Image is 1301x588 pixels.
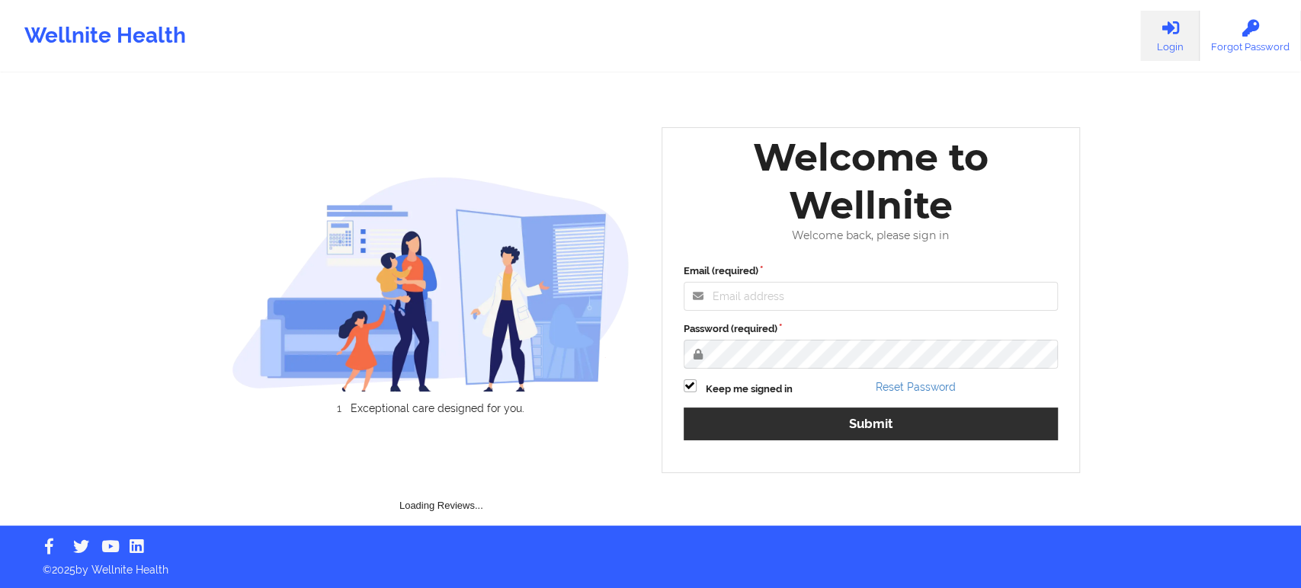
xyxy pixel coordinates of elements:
[32,551,1269,577] p: © 2025 by Wellnite Health
[706,382,793,397] label: Keep me signed in
[684,407,1059,440] button: Submit
[1200,11,1301,61] a: Forgot Password
[673,229,1069,242] div: Welcome back, please sign in
[232,176,630,391] img: wellnite-auth-hero_200.c722682e.png
[1140,11,1200,61] a: Login
[245,402,630,414] li: Exceptional care designed for you.
[232,440,651,513] div: Loading Reviews...
[876,381,956,393] a: Reset Password
[684,321,1059,337] label: Password (required)
[673,133,1069,229] div: Welcome to Wellnite
[684,264,1059,279] label: Email (required)
[684,282,1059,311] input: Email address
